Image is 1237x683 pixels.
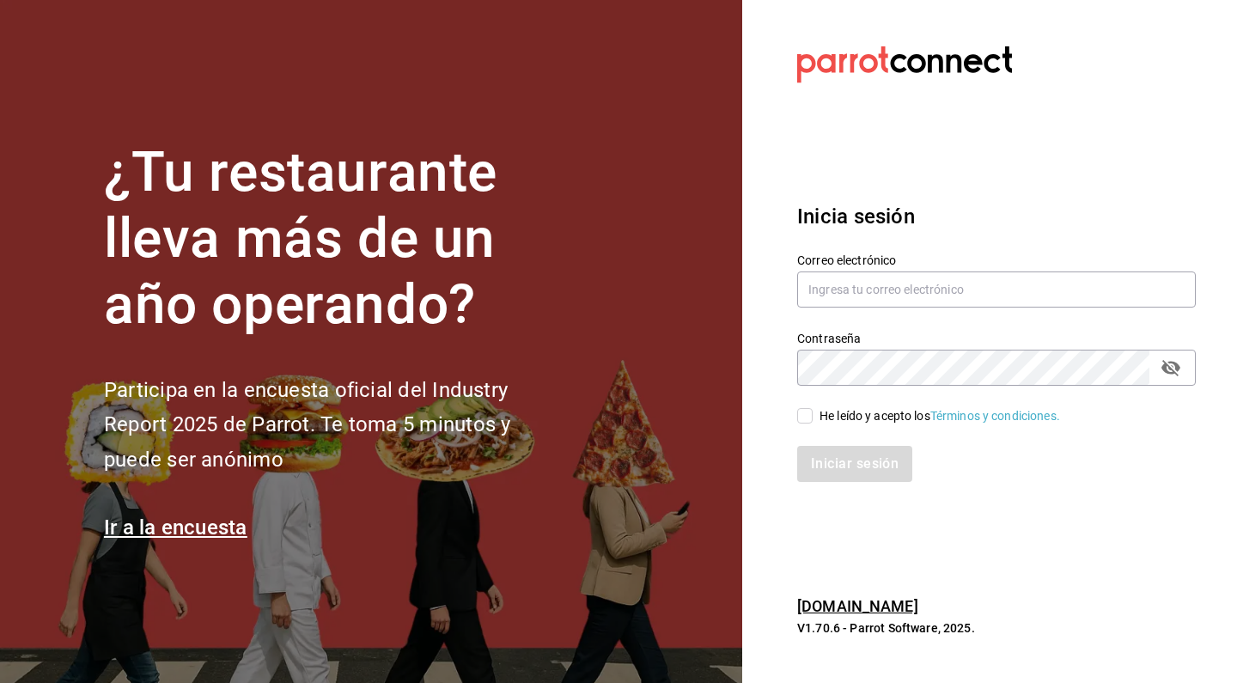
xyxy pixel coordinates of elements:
[797,201,1196,232] h3: Inicia sesión
[930,409,1060,423] a: Términos y condiciones.
[797,271,1196,308] input: Ingresa tu correo electrónico
[104,373,568,478] h2: Participa en la encuesta oficial del Industry Report 2025 de Parrot. Te toma 5 minutos y puede se...
[104,140,568,338] h1: ¿Tu restaurante lleva más de un año operando?
[797,619,1196,637] p: V1.70.6 - Parrot Software, 2025.
[104,515,247,540] a: Ir a la encuesta
[820,407,1060,425] div: He leído y acepto los
[797,332,1196,345] label: Contraseña
[1156,353,1185,382] button: passwordField
[797,254,1196,266] label: Correo electrónico
[797,597,918,615] a: [DOMAIN_NAME]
